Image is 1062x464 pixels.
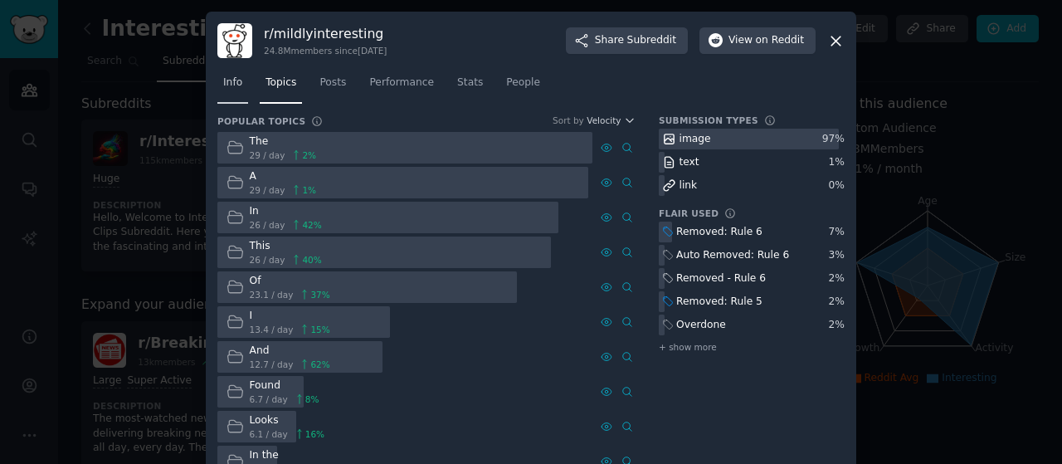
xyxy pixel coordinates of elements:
[553,115,584,126] div: Sort by
[250,239,322,254] div: This
[676,248,789,263] div: Auto Removed: Rule 6
[680,178,698,193] div: link
[659,208,719,219] h3: Flair Used
[566,27,688,54] button: ShareSubreddit
[319,76,346,90] span: Posts
[822,132,845,147] div: 97 %
[680,155,699,170] div: text
[264,25,387,42] h3: r/ mildlyinteresting
[302,149,316,161] span: 2 %
[250,379,319,393] div: Found
[250,428,288,440] span: 6.1 / day
[676,225,762,240] div: Removed: Rule 6
[506,76,540,90] span: People
[756,33,804,48] span: on Reddit
[314,70,352,104] a: Posts
[250,254,285,266] span: 26 / day
[250,204,322,219] div: In
[728,33,804,48] span: View
[302,219,321,231] span: 42 %
[250,169,317,184] div: A
[676,295,762,310] div: Removed: Rule 5
[217,23,252,58] img: mildlyinteresting
[302,184,316,196] span: 1 %
[595,33,676,48] span: Share
[500,70,546,104] a: People
[250,344,330,359] div: And
[587,115,636,126] button: Velocity
[829,225,845,240] div: 7 %
[659,115,758,126] h3: Submission Types
[369,76,434,90] span: Performance
[302,254,321,266] span: 40 %
[699,27,816,54] button: Viewon Reddit
[250,413,325,428] div: Looks
[363,70,440,104] a: Performance
[217,115,305,127] h3: Popular Topics
[829,271,845,286] div: 2 %
[250,184,285,196] span: 29 / day
[451,70,489,104] a: Stats
[250,289,294,300] span: 23.1 / day
[305,393,319,405] span: 8 %
[829,248,845,263] div: 3 %
[310,289,329,300] span: 37 %
[680,132,711,147] div: image
[250,324,294,335] span: 13.4 / day
[305,428,324,440] span: 16 %
[250,359,294,370] span: 12.7 / day
[829,318,845,333] div: 2 %
[264,45,387,56] div: 24.8M members since [DATE]
[676,271,766,286] div: Removed - Rule 6
[223,76,242,90] span: Info
[250,274,330,289] div: Of
[676,318,726,333] div: Overdone
[457,76,483,90] span: Stats
[250,149,285,161] span: 29 / day
[265,76,296,90] span: Topics
[217,70,248,104] a: Info
[829,295,845,310] div: 2 %
[587,115,621,126] span: Velocity
[250,134,317,149] div: The
[310,359,329,370] span: 62 %
[627,33,676,48] span: Subreddit
[829,155,845,170] div: 1 %
[659,341,717,353] span: + show more
[829,178,845,193] div: 0 %
[250,309,330,324] div: I
[310,324,329,335] span: 15 %
[250,393,288,405] span: 6.7 / day
[250,448,325,463] div: In the
[260,70,302,104] a: Topics
[250,219,285,231] span: 26 / day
